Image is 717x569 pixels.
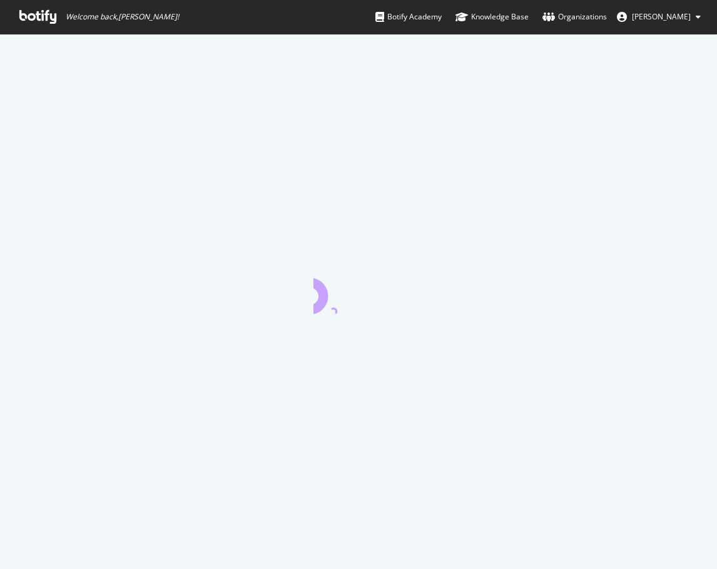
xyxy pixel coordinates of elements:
[375,11,442,23] div: Botify Academy
[542,11,607,23] div: Organizations
[607,7,711,27] button: [PERSON_NAME]
[455,11,529,23] div: Knowledge Base
[632,11,691,22] span: Elizabeth Garcia
[313,269,404,314] div: animation
[66,12,179,22] span: Welcome back, [PERSON_NAME] !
